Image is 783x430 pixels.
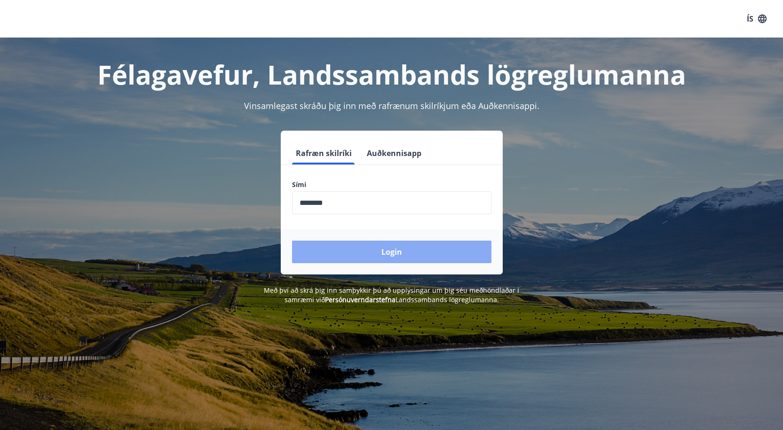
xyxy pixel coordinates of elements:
[64,56,719,92] h1: Félagavefur, Landssambands lögreglumanna
[264,286,519,304] span: Með því að skrá þig inn samþykkir þú að upplýsingar um þig séu meðhöndlaðar í samræmi við Landssa...
[363,142,425,164] button: Auðkennisapp
[292,180,491,189] label: Sími
[292,241,491,263] button: Login
[325,295,395,304] a: Persónuverndarstefna
[742,10,772,27] button: ÍS
[292,142,356,164] button: Rafræn skilríki
[244,100,539,111] span: Vinsamlegast skráðu þig inn með rafrænum skilríkjum eða Auðkennisappi.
